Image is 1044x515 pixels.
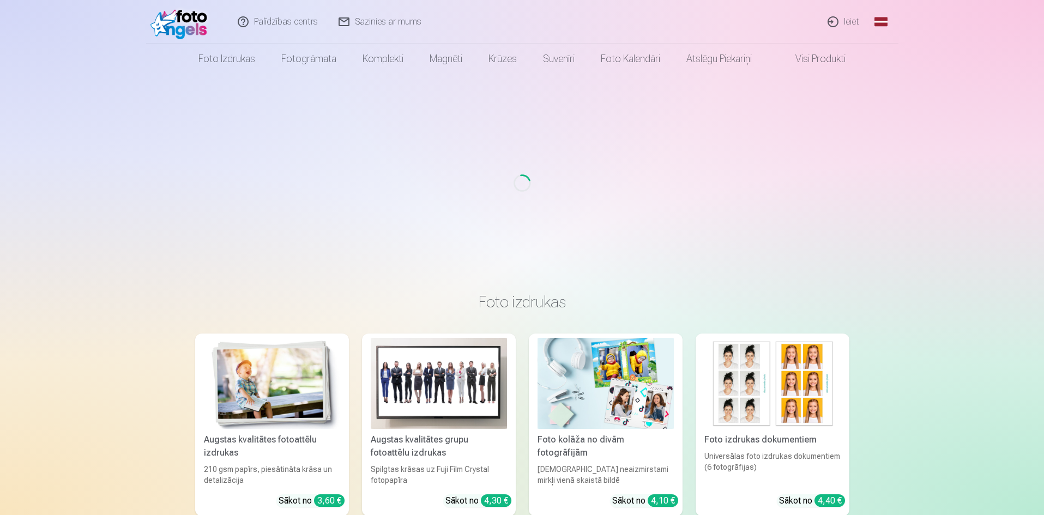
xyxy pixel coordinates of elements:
[268,44,349,74] a: Fotogrāmata
[673,44,765,74] a: Atslēgu piekariņi
[704,338,841,429] img: Foto izdrukas dokumentiem
[150,4,213,39] img: /fa1
[648,494,678,507] div: 4,10 €
[700,451,845,486] div: Universālas foto izdrukas dokumentiem (6 fotogrāfijas)
[366,464,511,486] div: Spilgtas krāsas uz Fuji Film Crystal fotopapīra
[366,433,511,459] div: Augstas kvalitātes grupu fotoattēlu izdrukas
[533,433,678,459] div: Foto kolāža no divām fotogrāfijām
[279,494,345,507] div: Sākot no
[204,338,340,429] img: Augstas kvalitātes fotoattēlu izdrukas
[349,44,417,74] a: Komplekti
[204,292,841,312] h3: Foto izdrukas
[445,494,511,507] div: Sākot no
[533,464,678,486] div: [DEMOGRAPHIC_DATA] neaizmirstami mirkļi vienā skaistā bildē
[314,494,345,507] div: 3,60 €
[814,494,845,507] div: 4,40 €
[700,433,845,446] div: Foto izdrukas dokumentiem
[588,44,673,74] a: Foto kalendāri
[371,338,507,429] img: Augstas kvalitātes grupu fotoattēlu izdrukas
[530,44,588,74] a: Suvenīri
[765,44,859,74] a: Visi produkti
[538,338,674,429] img: Foto kolāža no divām fotogrāfijām
[481,494,511,507] div: 4,30 €
[475,44,530,74] a: Krūzes
[779,494,845,507] div: Sākot no
[200,464,345,486] div: 210 gsm papīrs, piesātināta krāsa un detalizācija
[200,433,345,459] div: Augstas kvalitātes fotoattēlu izdrukas
[612,494,678,507] div: Sākot no
[185,44,268,74] a: Foto izdrukas
[417,44,475,74] a: Magnēti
